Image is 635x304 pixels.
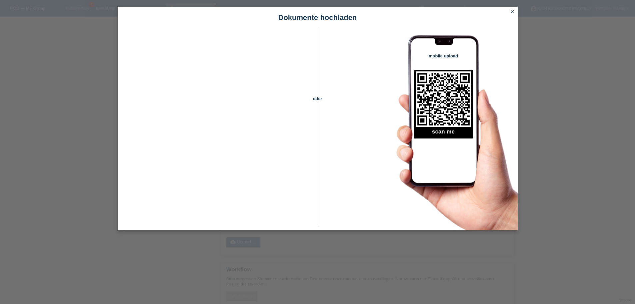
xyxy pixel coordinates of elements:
h1: Dokumente hochladen [118,13,518,22]
span: oder [306,95,329,102]
i: close [510,9,515,14]
h4: mobile upload [414,53,473,58]
a: close [508,8,517,16]
iframe: Upload [128,45,306,212]
h2: scan me [414,128,473,138]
